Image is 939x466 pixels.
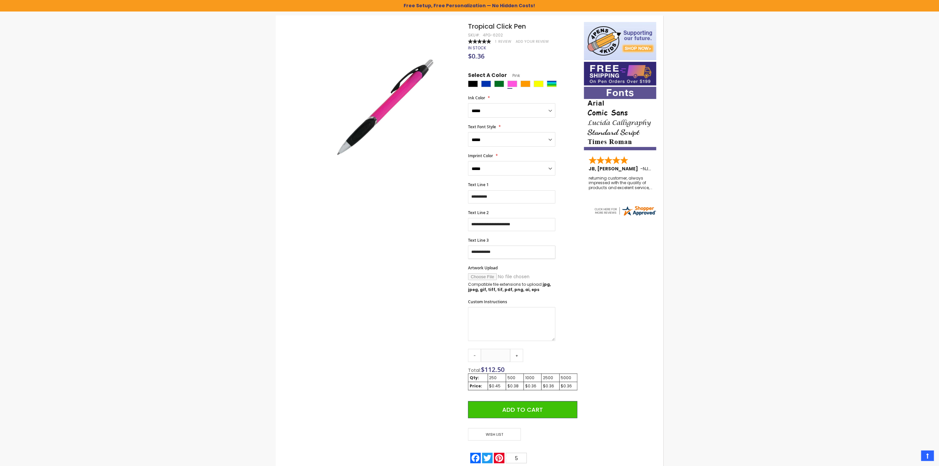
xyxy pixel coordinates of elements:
[641,165,698,172] span: - ,
[507,375,522,380] div: 500
[468,45,486,51] div: Availability
[494,81,504,87] div: Green
[468,428,521,441] span: Wish List
[468,45,486,51] span: In stock
[521,81,530,87] div: Orange
[468,210,489,215] span: Text Line 2
[468,367,481,374] span: Total:
[468,282,555,292] p: Compatible file extensions to upload:
[507,383,522,389] div: $0.38
[468,349,481,362] a: -
[507,81,517,87] div: Pink
[534,81,544,87] div: Yellow
[468,72,507,81] span: Select A Color
[470,453,481,463] a: Facebook
[547,81,557,87] div: Assorted
[495,39,512,44] a: 1 Review
[584,87,656,150] img: font-personalization-examples
[483,33,503,38] div: 4PG-6202
[468,95,485,101] span: Ink Color
[498,39,511,44] span: Review
[515,455,518,461] span: 5
[594,205,657,217] img: 4pens.com widget logo
[493,453,528,463] a: Pinterest5
[481,453,493,463] a: Twitter
[589,165,641,172] span: JB, [PERSON_NAME]
[470,375,479,380] strong: Qty:
[516,39,549,44] a: Add Your Review
[468,282,551,292] strong: jpg, jpeg, gif, tiff, tif, pdf, png, ai, eps
[468,153,493,159] span: Imprint Color
[468,32,480,38] strong: SKU
[468,52,484,61] span: $0.36
[594,212,657,218] a: 4pens.com certificate URL
[489,383,505,389] div: $0.45
[584,22,656,60] img: 4pens 4 kids
[489,375,505,380] div: 250
[468,237,489,243] span: Text Line 3
[468,124,496,130] span: Text Font Style
[481,365,505,374] span: $
[468,81,478,87] div: Black
[589,176,652,190] div: returning customer, always impressed with the quality of products and excelent service, will retu...
[484,365,505,374] span: 112.50
[481,81,491,87] div: Blue
[543,383,558,389] div: $0.36
[468,401,577,418] button: Add to Cart
[561,375,576,380] div: 5000
[561,383,576,389] div: $0.36
[495,39,496,44] span: 1
[468,265,498,271] span: Artwork Upload
[921,451,934,461] a: Top
[503,405,543,414] span: Add to Cart
[525,375,540,380] div: 1000
[468,299,507,305] span: Custom Instructions
[507,73,520,78] span: Pink
[309,32,459,182] img: tropical_click_side_pink_1_1.jpg
[584,62,656,86] img: Free shipping on orders over $199
[543,375,558,380] div: 2500
[468,39,491,44] div: 100%
[468,182,489,187] span: Text Line 1
[470,383,482,389] strong: Price:
[468,428,523,441] a: Wish List
[643,165,651,172] span: NJ
[510,349,523,362] a: +
[468,22,526,31] span: Tropical Click Pen
[525,383,540,389] div: $0.36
